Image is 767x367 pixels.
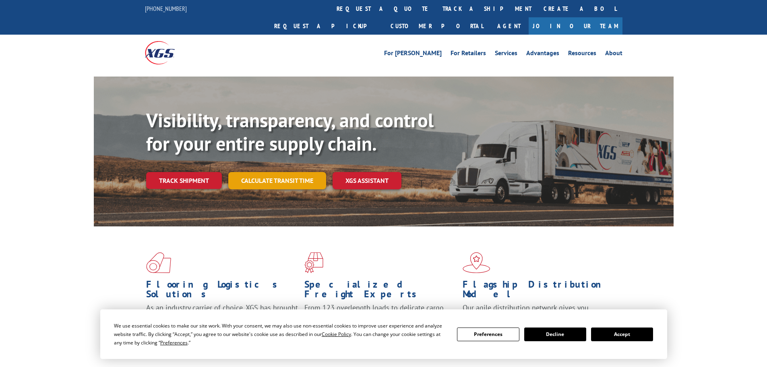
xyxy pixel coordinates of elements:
[591,328,653,341] button: Accept
[146,303,298,332] span: As an industry carrier of choice, XGS has brought innovation and dedication to flooring logistics...
[304,252,323,273] img: xgs-icon-focused-on-flooring-red
[385,17,489,35] a: Customer Portal
[146,108,434,156] b: Visibility, transparency, and control for your entire supply chain.
[146,280,298,303] h1: Flooring Logistics Solutions
[146,172,222,189] a: Track shipment
[145,4,187,12] a: [PHONE_NUMBER]
[463,252,490,273] img: xgs-icon-flagship-distribution-model-red
[495,50,517,59] a: Services
[524,328,586,341] button: Decline
[100,309,667,359] div: Cookie Consent Prompt
[463,280,615,303] h1: Flagship Distribution Model
[605,50,622,59] a: About
[451,50,486,59] a: For Retailers
[304,303,457,339] p: From 123 overlength loads to delicate cargo, our experienced staff knows the best way to move you...
[114,321,447,347] div: We use essential cookies to make our site work. With your consent, we may also use non-essential ...
[268,17,385,35] a: Request a pickup
[568,50,596,59] a: Resources
[333,172,401,189] a: XGS ASSISTANT
[526,50,559,59] a: Advantages
[146,252,171,273] img: xgs-icon-total-supply-chain-intelligence-red
[529,17,622,35] a: Join Our Team
[463,303,611,322] span: Our agile distribution network gives you nationwide inventory management on demand.
[322,331,351,338] span: Cookie Policy
[489,17,529,35] a: Agent
[384,50,442,59] a: For [PERSON_NAME]
[228,172,326,189] a: Calculate transit time
[457,328,519,341] button: Preferences
[160,339,188,346] span: Preferences
[304,280,457,303] h1: Specialized Freight Experts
